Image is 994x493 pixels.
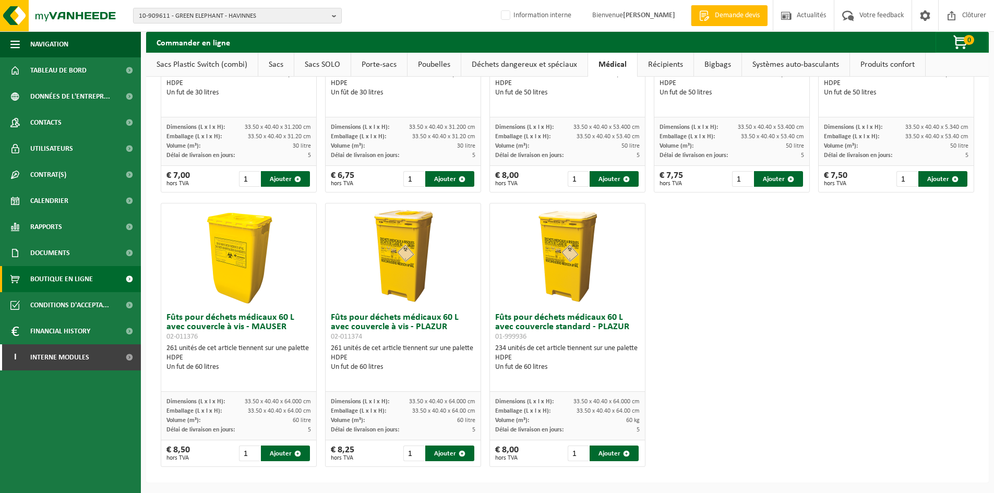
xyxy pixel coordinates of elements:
span: Dimensions (L x l x H): [166,124,225,130]
a: Demande devis [691,5,768,26]
span: Emballage (L x l x H): [495,408,550,414]
div: € 6,75 [331,171,354,187]
span: Dimensions (L x l x H): [331,124,389,130]
span: Conditions d'accepta... [30,292,109,318]
span: 10-909611 - GREEN ELEPHANT - HAVINNES [139,8,328,24]
span: hors TVA [660,181,683,187]
span: Rapports [30,214,62,240]
div: 288 unités de cet article tiennent sur une palette [495,69,640,98]
span: Boutique en ligne [30,266,93,292]
span: Délai de livraison en jours: [495,152,564,159]
div: Un fut de 30 litres [166,88,311,98]
span: 60 litre [293,417,311,424]
strong: [PERSON_NAME] [623,11,675,19]
div: Un fut de 60 litres [166,363,311,372]
div: € 7,00 [166,171,190,187]
div: Un fut de 60 litres [331,363,475,372]
button: Ajouter [590,446,639,461]
div: Un fut de 50 litres [824,88,968,98]
span: 50 litre [786,143,804,149]
div: 261 unités de cet article tiennent sur une palette [331,344,475,372]
span: I [10,344,20,370]
span: 5 [965,152,968,159]
span: Contacts [30,110,62,136]
div: HDPE [660,79,804,88]
span: 33.50 x 40.40 x 64.00 cm [577,408,640,414]
img: 01-999936 [516,203,620,308]
button: Ajouter [754,171,803,187]
span: 5 [637,152,640,159]
span: Dimensions (L x l x H): [495,124,554,130]
span: 5 [308,152,311,159]
div: HDPE [495,353,640,363]
span: hors TVA [495,181,519,187]
div: HDPE [166,79,311,88]
div: 261 unités de cet article tiennent sur une palette [166,344,311,372]
div: Un fut de 50 litres [660,88,804,98]
input: 1 [239,171,260,187]
button: Ajouter [918,171,967,187]
button: Ajouter [261,446,310,461]
span: 01-999936 [495,333,526,341]
span: Délai de livraison en jours: [824,152,892,159]
input: 1 [732,171,753,187]
span: hors TVA [495,455,519,461]
a: Porte-sacs [351,53,407,77]
span: Volume (m³): [495,417,529,424]
span: 60 litre [457,417,475,424]
span: 33.50 x 40.40 x 5.340 cm [905,124,968,130]
span: Dimensions (L x l x H): [166,399,225,405]
button: Ajouter [590,171,639,187]
span: Emballage (L x l x H): [331,408,386,414]
a: Sacs SOLO [294,53,351,77]
a: Médical [588,53,637,77]
span: Emballage (L x l x H): [331,134,386,140]
a: Systèmes auto-basculants [742,53,849,77]
div: 234 unités de cet article tiennent sur une palette [495,344,640,372]
span: Délai de livraison en jours: [660,152,728,159]
span: Demande devis [712,10,762,21]
span: 60 kg [626,417,640,424]
h3: Fûts pour déchets médicaux 60 L avec couvercle standard - PLAZUR [495,313,640,341]
span: Volume (m³): [824,143,858,149]
div: € 8,50 [166,446,190,461]
div: € 8,25 [331,446,354,461]
div: Un fut de 50 litres [495,88,640,98]
span: 33.50 x 40.40 x 53.40 cm [577,134,640,140]
span: 50 litre [950,143,968,149]
div: Un fut de 60 litres [495,363,640,372]
span: hors TVA [166,455,190,461]
span: Volume (m³): [166,417,200,424]
span: 30 litre [293,143,311,149]
span: Emballage (L x l x H): [166,408,222,414]
span: 33.50 x 40.40 x 64.000 cm [409,399,475,405]
span: 33.50 x 40.40 x 64.00 cm [248,408,311,414]
span: 0 [964,35,974,45]
span: hors TVA [331,181,354,187]
span: Délai de livraison en jours: [495,427,564,433]
div: 288 unités de cet article tiennent sur une palette [660,69,804,98]
span: 33.50 x 40.40 x 31.20 cm [248,134,311,140]
span: 02-011374 [331,333,362,341]
span: 5 [637,427,640,433]
span: 5 [801,152,804,159]
div: 252 unités de cet article tiennent sur une palette [824,69,968,98]
span: Interne modules [30,344,89,370]
button: Ajouter [261,171,310,187]
input: 1 [568,171,589,187]
span: 33.50 x 40.40 x 64.000 cm [245,399,311,405]
span: Emballage (L x l x H): [166,134,222,140]
input: 1 [896,171,918,187]
input: 1 [403,171,425,187]
span: 33.50 x 40.40 x 64.00 cm [412,408,475,414]
a: Bigbags [694,53,741,77]
a: Sacs Plastic Switch (combi) [146,53,258,77]
span: Dimensions (L x l x H): [331,399,389,405]
span: Tableau de bord [30,57,87,83]
h3: Fûts pour déchets médicaux 60 L avec couvercle à vis - MAUSER [166,313,311,341]
span: 33.50 x 40.40 x 53.40 cm [741,134,804,140]
span: Délai de livraison en jours: [166,152,235,159]
h2: Commander en ligne [146,32,241,52]
span: Délai de livraison en jours: [331,152,399,159]
div: HDPE [824,79,968,88]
